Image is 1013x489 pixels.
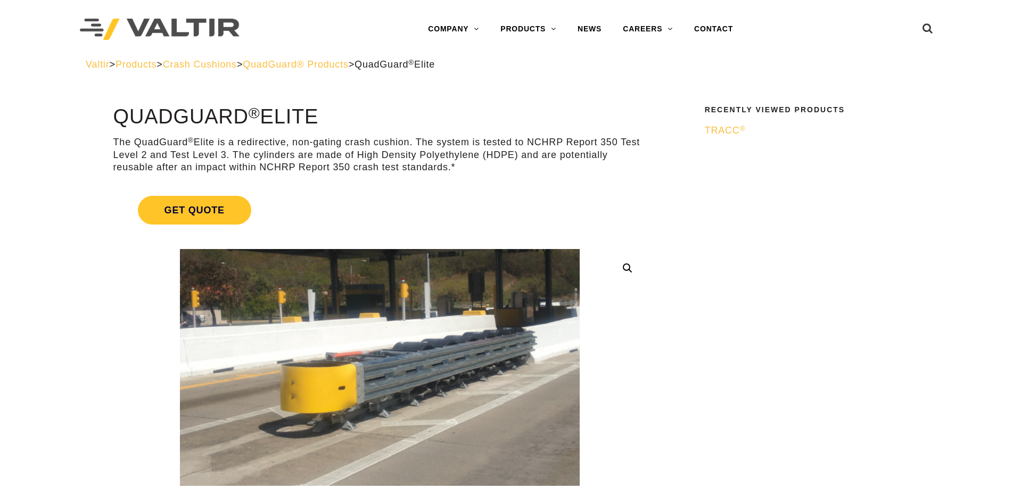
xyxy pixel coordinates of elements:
a: CAREERS [612,19,683,40]
a: PRODUCTS [490,19,567,40]
img: Valtir [80,19,240,40]
span: QuadGuard Elite [355,59,435,70]
a: CONTACT [683,19,744,40]
h2: Recently Viewed Products [705,106,921,114]
span: TRACC [705,125,746,136]
a: TRACC® [705,125,921,137]
div: > > > > [86,59,927,71]
a: Products [116,59,157,70]
a: Crash Cushions [163,59,237,70]
a: NEWS [567,19,612,40]
sup: ® [249,104,260,121]
a: QuadGuard® Products [243,59,349,70]
span: Get Quote [138,196,251,225]
sup: ® [740,125,746,132]
sup: ® [188,136,194,144]
p: The QuadGuard Elite is a redirective, non-gating crash cushion. The system is tested to NCHRP Rep... [113,136,647,173]
h1: QuadGuard Elite [113,106,647,128]
a: COMPANY [417,19,490,40]
a: Get Quote [113,183,647,237]
sup: ® [408,59,414,67]
a: Valtir [86,59,109,70]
